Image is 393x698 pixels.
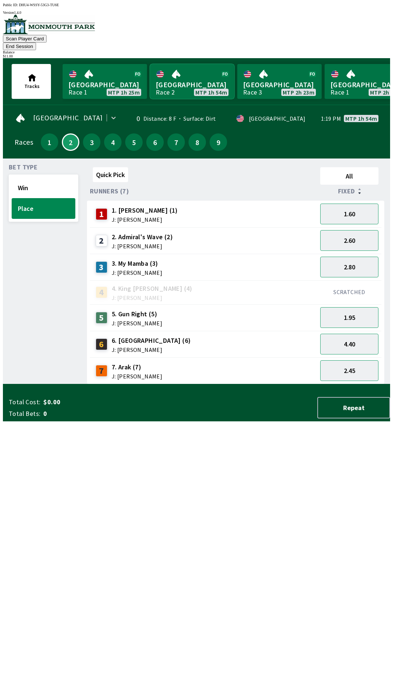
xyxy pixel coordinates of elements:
div: SCRATCHED [320,288,378,296]
span: J: [PERSON_NAME] [112,373,162,379]
span: Total Cost: [9,398,40,406]
div: Fixed [317,188,381,195]
div: 4 [96,286,107,298]
button: 1.95 [320,307,378,328]
div: $ 11.00 [3,54,390,58]
div: Runners (7) [90,188,317,195]
button: Repeat [317,397,390,418]
button: 2.60 [320,230,378,251]
button: Quick Pick [93,167,128,182]
div: 5 [96,312,107,324]
a: [GEOGRAPHIC_DATA]Race 1MTP 1h 25m [63,64,147,99]
span: Tracks [24,83,40,89]
span: DHU4-WSSY-53G3-TU6E [19,3,59,7]
button: 2.45 [320,360,378,381]
span: 6. [GEOGRAPHIC_DATA] (6) [112,336,191,345]
span: 1 [43,140,56,145]
div: 6 [96,338,107,350]
span: J: [PERSON_NAME] [112,320,162,326]
span: J: [PERSON_NAME] [112,295,192,301]
button: 7 [167,133,185,151]
span: 8 [190,140,204,145]
div: Race 1 [330,89,349,95]
button: 3 [83,133,100,151]
span: 2.80 [344,263,355,271]
span: MTP 2h 23m [283,89,314,95]
div: Race 3 [243,89,262,95]
span: 1.60 [344,210,355,218]
span: Win [18,184,69,192]
span: 1:19 PM [321,116,341,121]
div: [GEOGRAPHIC_DATA] [249,116,306,121]
div: 2 [96,235,107,246]
div: Race 1 [68,89,87,95]
span: 4.40 [344,340,355,348]
span: 6 [148,140,162,145]
span: 1. [PERSON_NAME] (1) [112,206,178,215]
span: Bet Type [9,164,37,170]
button: 8 [188,133,206,151]
span: Place [18,204,69,213]
div: 0 [128,116,140,121]
span: 0 [43,409,158,418]
button: 5 [125,133,143,151]
button: 4 [104,133,122,151]
span: 7. Arak (7) [112,362,162,372]
div: Balance [3,50,390,54]
span: 2.45 [344,366,355,375]
span: 2.60 [344,236,355,245]
span: J: [PERSON_NAME] [112,270,162,276]
span: J: [PERSON_NAME] [112,347,191,353]
div: Races [15,139,33,145]
span: $0.00 [43,398,158,406]
span: Repeat [324,404,384,412]
span: 2 [64,140,77,144]
button: Place [12,198,75,219]
span: 2. Admiral's Wave (2) [112,232,173,242]
div: 1 [96,208,107,220]
span: All [323,172,375,180]
span: 9 [211,140,225,145]
button: 2 [62,133,79,151]
div: Version 1.4.0 [3,11,390,15]
span: 4 [106,140,120,145]
span: 3 [85,140,99,145]
span: Total Bets: [9,409,40,418]
span: Distance: 8 F [143,115,176,122]
span: 5 [127,140,141,145]
span: [GEOGRAPHIC_DATA] [33,115,103,121]
img: venue logo [3,15,95,34]
div: 7 [96,365,107,377]
button: 4.40 [320,334,378,354]
span: [GEOGRAPHIC_DATA] [243,80,316,89]
span: J: [PERSON_NAME] [112,243,173,249]
a: [GEOGRAPHIC_DATA]Race 3MTP 2h 23m [237,64,322,99]
button: 2.80 [320,257,378,277]
button: Win [12,177,75,198]
span: 3. My Mamba (3) [112,259,162,268]
span: Quick Pick [96,171,125,179]
span: 7 [169,140,183,145]
button: End Session [3,43,36,50]
a: [GEOGRAPHIC_DATA]Race 2MTP 1h 54m [150,64,234,99]
button: 9 [210,133,227,151]
div: 3 [96,261,107,273]
span: 1.95 [344,313,355,322]
span: J: [PERSON_NAME] [112,217,178,222]
button: 6 [146,133,164,151]
span: 4. King [PERSON_NAME] (4) [112,284,192,293]
button: 1.60 [320,204,378,224]
span: Surface: Dirt [176,115,216,122]
span: MTP 1h 25m [108,89,140,95]
span: Runners (7) [90,188,129,194]
button: Scan Player Card [3,35,47,43]
button: All [320,167,378,185]
span: 5. Gun Right (5) [112,309,162,319]
span: MTP 1h 54m [345,116,377,121]
button: 1 [41,133,58,151]
div: Public ID: [3,3,390,7]
span: [GEOGRAPHIC_DATA] [68,80,141,89]
span: Fixed [338,188,355,194]
button: Tracks [12,64,51,99]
